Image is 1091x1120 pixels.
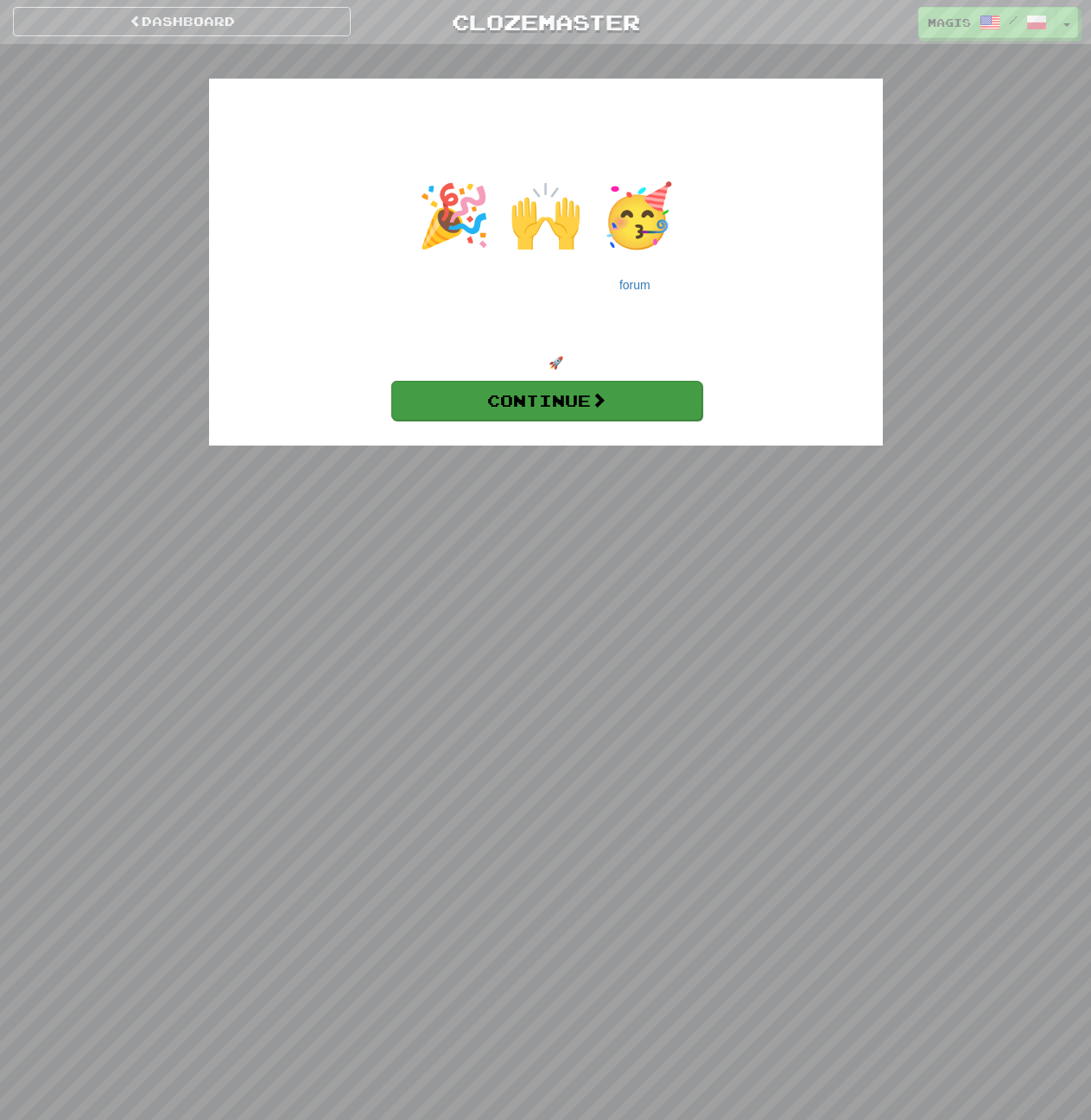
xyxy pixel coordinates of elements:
[390,356,563,370] strong: Let's get this party started! 🚀
[222,96,870,164] h1: Welcome to Clozemaster Pro!
[390,259,701,345] p: Thanks for going Pro! We're really excited you joined. Please feel free to introduce yourself in ...
[222,173,870,259] div: 🎉 🙌 🥳
[377,7,714,37] a: Clozemaster
[391,381,702,421] a: Continue
[928,15,971,30] span: magis
[918,7,1056,38] a: magis /
[1009,14,1018,26] span: /
[619,278,650,292] a: forum
[13,7,351,36] a: Dashboard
